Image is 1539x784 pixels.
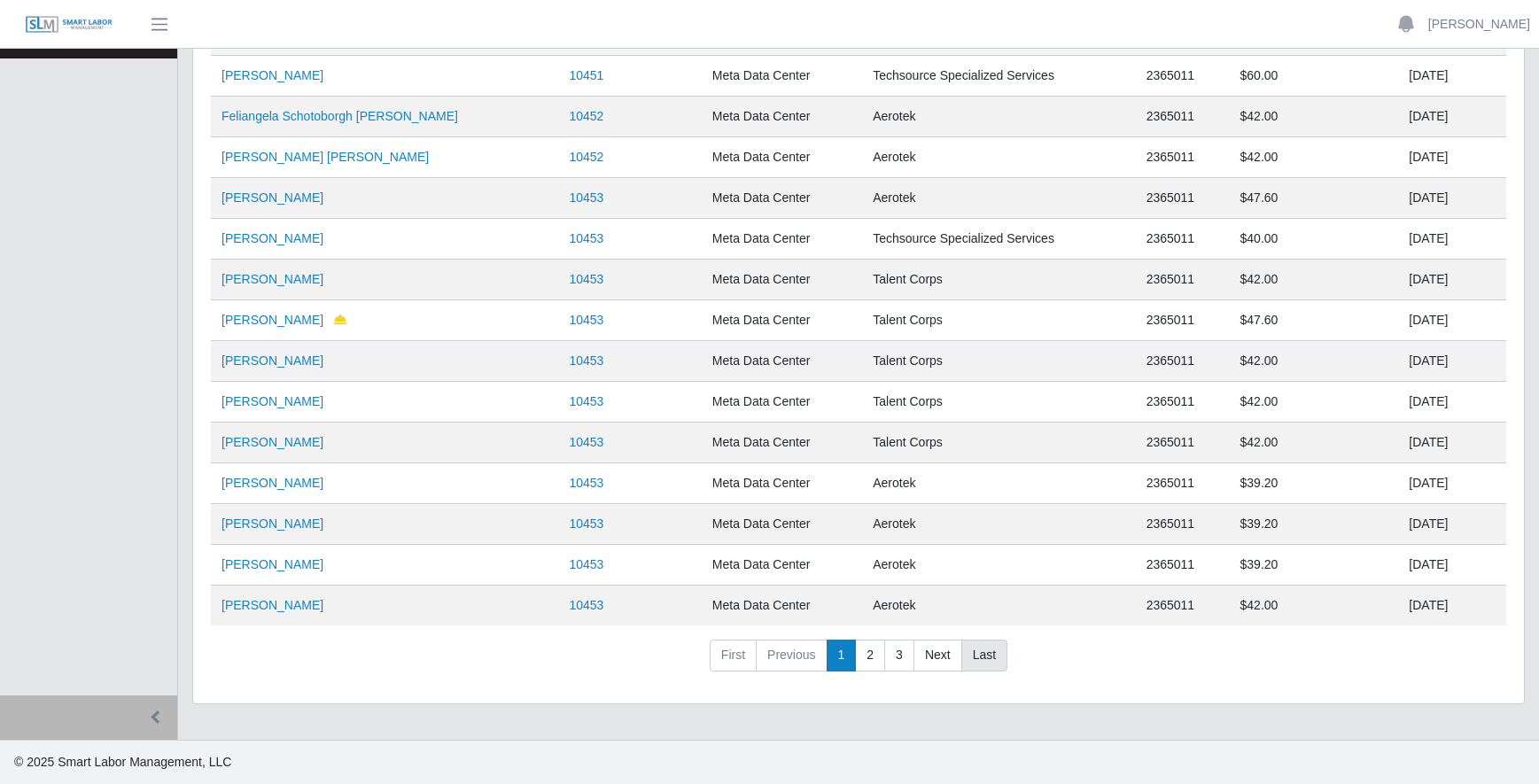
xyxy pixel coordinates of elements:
td: 2365011 [1136,341,1230,382]
a: [PERSON_NAME] [222,516,323,531]
td: [DATE] [1398,463,1506,504]
td: [DATE] [1398,586,1506,626]
a: [PERSON_NAME] [222,598,323,612]
td: 2365011 [1136,260,1230,300]
td: 2365011 [1136,178,1230,219]
a: 10453 [569,313,603,327]
td: $60.00 [1230,56,1399,97]
a: 10452 [569,150,603,164]
td: Aerotek [862,504,1135,545]
a: 10453 [569,476,603,490]
a: [PERSON_NAME] [PERSON_NAME] [222,150,429,164]
nav: pagination [211,640,1506,686]
td: Aerotek [862,586,1135,626]
td: Techsource Specialized Services [862,219,1135,260]
a: [PERSON_NAME] [222,557,323,571]
td: $42.00 [1230,341,1399,382]
a: 3 [884,640,914,671]
td: [DATE] [1398,341,1506,382]
td: [DATE] [1398,300,1506,341]
span: © 2025 Smart Labor Management, LLC [14,755,231,769]
td: 2365011 [1136,219,1230,260]
td: Aerotek [862,463,1135,504]
a: [PERSON_NAME] [222,231,323,245]
td: [DATE] [1398,56,1506,97]
a: [PERSON_NAME] [222,353,323,368]
td: Aerotek [862,545,1135,586]
td: [DATE] [1398,219,1506,260]
td: Meta Data Center [702,463,862,504]
td: $42.00 [1230,97,1399,137]
a: 10453 [569,190,603,205]
td: Talent Corps [862,423,1135,463]
td: Talent Corps [862,260,1135,300]
td: 2365011 [1136,97,1230,137]
a: [PERSON_NAME] [1428,15,1530,34]
td: 2365011 [1136,56,1230,97]
a: 10453 [569,353,603,368]
td: [DATE] [1398,260,1506,300]
td: [DATE] [1398,137,1506,178]
td: Meta Data Center [702,423,862,463]
td: Techsource Specialized Services [862,56,1135,97]
a: Next [913,640,962,671]
td: $39.20 [1230,545,1399,586]
td: [DATE] [1398,178,1506,219]
a: 1 [827,640,857,671]
td: $42.00 [1230,423,1399,463]
a: Feliangela Schotoborgh [PERSON_NAME] [222,109,458,123]
a: 10451 [569,68,603,82]
a: 10453 [569,394,603,408]
td: Aerotek [862,97,1135,137]
td: Meta Data Center [702,300,862,341]
td: $42.00 [1230,586,1399,626]
td: Talent Corps [862,341,1135,382]
td: Meta Data Center [702,260,862,300]
td: Meta Data Center [702,97,862,137]
td: 2365011 [1136,300,1230,341]
td: 2365011 [1136,545,1230,586]
td: [DATE] [1398,545,1506,586]
td: Meta Data Center [702,341,862,382]
td: Talent Corps [862,382,1135,423]
td: 2365011 [1136,423,1230,463]
a: 2 [855,640,885,671]
a: Last [961,640,1007,671]
td: $42.00 [1230,137,1399,178]
td: Aerotek [862,137,1135,178]
a: 10453 [569,598,603,612]
td: $39.20 [1230,463,1399,504]
a: [PERSON_NAME] [222,435,323,449]
a: 10453 [569,435,603,449]
td: Aerotek [862,178,1135,219]
td: Meta Data Center [702,137,862,178]
a: [PERSON_NAME] [222,190,323,205]
td: $40.00 [1230,219,1399,260]
td: 2365011 [1136,504,1230,545]
td: 2365011 [1136,137,1230,178]
td: Meta Data Center [702,219,862,260]
a: 10453 [569,231,603,245]
td: [DATE] [1398,97,1506,137]
a: 10453 [569,557,603,571]
a: 10453 [569,272,603,286]
img: SLM Logo [25,15,113,35]
a: [PERSON_NAME] [222,68,323,82]
td: Meta Data Center [702,586,862,626]
td: 2365011 [1136,586,1230,626]
a: 10452 [569,109,603,123]
i: team lead [334,314,346,326]
td: $47.60 [1230,178,1399,219]
td: Meta Data Center [702,56,862,97]
a: [PERSON_NAME] [222,272,323,286]
td: [DATE] [1398,382,1506,423]
a: [PERSON_NAME] [222,476,323,490]
td: Meta Data Center [702,545,862,586]
td: $47.60 [1230,300,1399,341]
td: Meta Data Center [702,504,862,545]
td: Meta Data Center [702,382,862,423]
a: [PERSON_NAME] [222,313,323,327]
a: 10453 [569,516,603,531]
td: Talent Corps [862,300,1135,341]
td: 2365011 [1136,382,1230,423]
